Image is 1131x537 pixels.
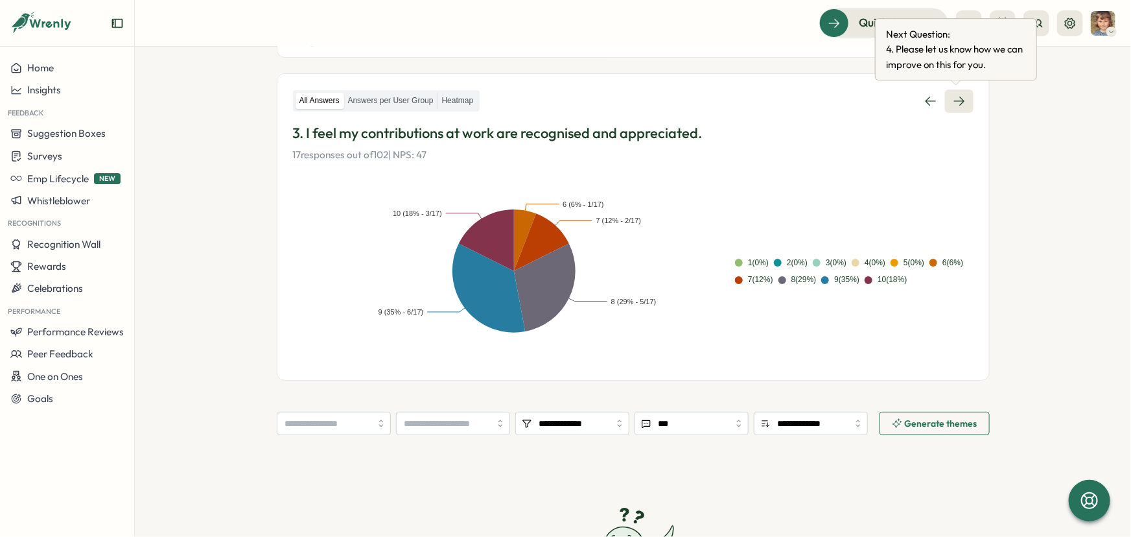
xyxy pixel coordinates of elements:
[819,8,948,37] button: Quick Actions
[787,257,808,269] div: 2 ( 0 %)
[611,298,657,305] text: 8 (29% - 5/17)
[94,173,121,184] span: NEW
[904,257,924,269] div: 5 ( 0 %)
[791,274,817,286] div: 8 ( 29 %)
[859,14,929,31] span: Quick Actions
[27,195,90,207] span: Whistleblower
[438,93,478,109] label: Heatmap
[865,257,885,269] div: 4 ( 0 %)
[27,173,89,185] span: Emp Lifecycle
[296,93,344,109] label: All Answers
[1091,11,1115,36] img: Jane Lapthorne
[27,326,124,338] span: Performance Reviews
[748,257,769,269] div: 1 ( 0 %)
[27,62,54,74] span: Home
[293,123,974,143] p: 3. I feel my contributions at work are recognised and appreciated.
[378,309,423,316] text: 9 (35% - 6/17)
[596,217,642,225] text: 7 (12% - 2/17)
[111,17,124,30] button: Expand sidebar
[905,419,977,428] span: Generate themes
[880,412,990,435] button: Generate themes
[27,150,62,162] span: Surveys
[563,200,604,208] text: 6 (6% - 1/17)
[834,274,859,286] div: 9 ( 35 %)
[886,42,1042,72] span: 4 . Please let us know how we can improve on this for you.
[27,84,61,96] span: Insights
[27,348,93,360] span: Peer Feedback
[748,274,773,286] div: 7 ( 12 %)
[344,93,437,109] label: Answers per User Group
[27,260,66,272] span: Rewards
[942,257,963,269] div: 6 ( 6 %)
[27,370,83,383] span: One on Ones
[886,27,1042,42] span: Next Question:
[393,209,442,217] text: 10 (18% - 3/17)
[27,282,83,294] span: Celebrations
[826,257,846,269] div: 3 ( 0 %)
[27,238,100,250] span: Recognition Wall
[293,148,974,162] p: 17 responses out of 102 | NPS: 47
[27,127,106,139] span: Suggestion Boxes
[878,274,907,286] div: 10 ( 18 %)
[27,392,53,405] span: Goals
